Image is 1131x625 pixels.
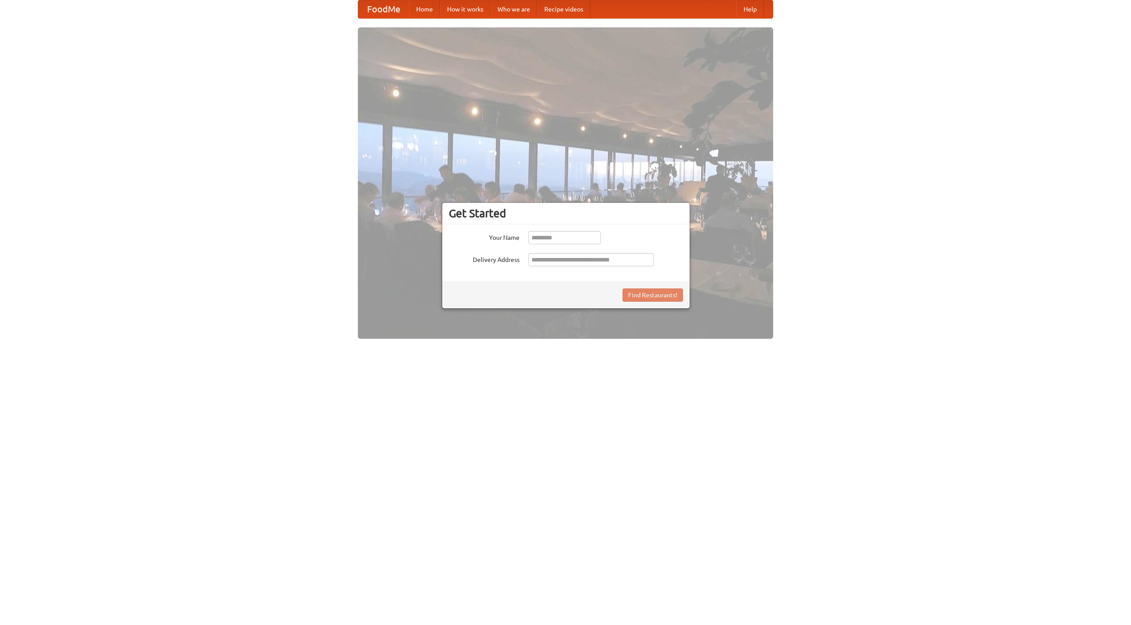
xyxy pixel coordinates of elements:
label: Delivery Address [449,253,520,264]
a: Home [409,0,440,18]
a: How it works [440,0,490,18]
button: Find Restaurants! [622,288,683,302]
a: FoodMe [358,0,409,18]
a: Recipe videos [537,0,590,18]
label: Your Name [449,231,520,242]
h3: Get Started [449,207,683,220]
a: Help [736,0,764,18]
a: Who we are [490,0,537,18]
